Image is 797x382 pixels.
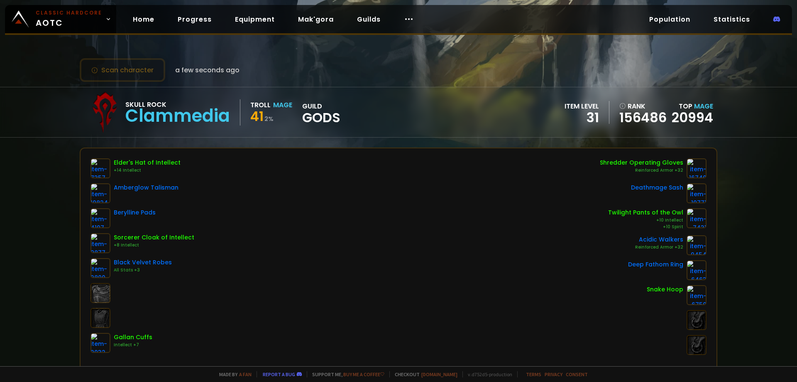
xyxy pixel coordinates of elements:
[36,9,102,17] small: Classic Hardcore
[114,183,178,192] div: Amberglow Talisman
[90,208,110,228] img: item-4197
[565,101,599,111] div: item level
[291,11,340,28] a: Mak'gora
[302,111,340,124] span: GODS
[600,167,683,174] div: Reinforced Armor +32
[264,115,274,123] small: 2 %
[114,333,152,342] div: Gallan Cuffs
[635,235,683,244] div: Acidic Walkers
[250,100,271,110] div: Troll
[672,108,713,127] a: 20994
[90,258,110,278] img: item-2800
[619,111,667,124] a: 156486
[687,260,707,280] img: item-6463
[631,183,683,192] div: Deathmage Sash
[694,101,713,111] span: Mage
[90,158,110,178] img: item-7357
[672,101,713,111] div: Top
[687,158,707,178] img: item-16740
[228,11,281,28] a: Equipment
[619,101,667,111] div: rank
[273,100,292,110] div: Mage
[608,208,683,217] div: Twilight Pants of the Owl
[90,183,110,203] img: item-10824
[114,208,156,217] div: Berylline Pads
[608,224,683,230] div: +10 Spirit
[635,244,683,251] div: Reinforced Armor +32
[643,11,697,28] a: Population
[80,58,165,82] button: Scan character
[114,167,181,174] div: +14 Intellect
[114,158,181,167] div: Elder's Hat of Intellect
[171,11,218,28] a: Progress
[114,233,194,242] div: Sorcerer Cloak of Intellect
[114,342,152,348] div: Intellect +7
[36,9,102,29] span: AOTC
[526,371,541,377] a: Terms
[565,111,599,124] div: 31
[687,235,707,255] img: item-9454
[302,101,340,124] div: guild
[126,11,161,28] a: Home
[566,371,588,377] a: Consent
[114,267,172,274] div: All Stats +3
[5,5,116,33] a: Classic HardcoreAOTC
[600,158,683,167] div: Shredder Operating Gloves
[707,11,757,28] a: Statistics
[125,99,230,110] div: Skull Rock
[421,371,457,377] a: [DOMAIN_NAME]
[250,107,264,126] span: 41
[214,371,252,377] span: Made by
[263,371,295,377] a: Report a bug
[687,208,707,228] img: item-7431
[628,260,683,269] div: Deep Fathom Ring
[307,371,384,377] span: Support me,
[389,371,457,377] span: Checkout
[687,285,707,305] img: item-6750
[647,285,683,294] div: Snake Hoop
[462,371,512,377] span: v. d752d5 - production
[343,371,384,377] a: Buy me a coffee
[114,242,194,249] div: +8 Intellect
[125,110,230,122] div: Clammedia
[239,371,252,377] a: a fan
[175,65,240,75] span: a few seconds ago
[114,258,172,267] div: Black Velvet Robes
[350,11,387,28] a: Guilds
[90,333,110,353] img: item-2032
[687,183,707,203] img: item-10771
[608,217,683,224] div: +10 Intellect
[90,233,110,253] img: item-9877
[545,371,562,377] a: Privacy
